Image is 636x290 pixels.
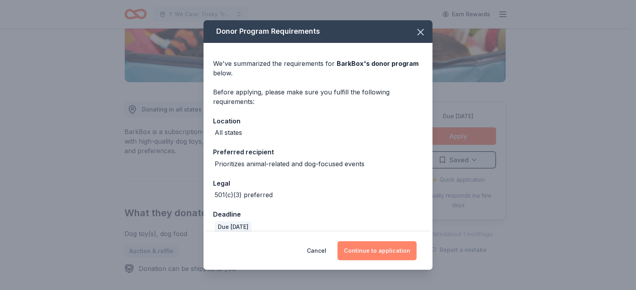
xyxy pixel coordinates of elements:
div: Deadline [213,209,423,219]
span: BarkBox 's donor program [337,60,419,67]
div: 501(c)(3) preferred [215,190,273,200]
div: Location [213,116,423,126]
div: Due [DATE] [215,221,252,232]
div: Before applying, please make sure you fulfill the following requirements: [213,87,423,106]
div: We've summarized the requirements for below. [213,59,423,78]
div: Legal [213,178,423,188]
div: Prioritizes animal-related and dog-focused events [215,159,365,169]
div: All states [215,128,242,137]
div: Preferred recipient [213,147,423,157]
button: Continue to application [337,241,417,260]
button: Cancel [307,241,326,260]
div: Donor Program Requirements [204,20,432,43]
